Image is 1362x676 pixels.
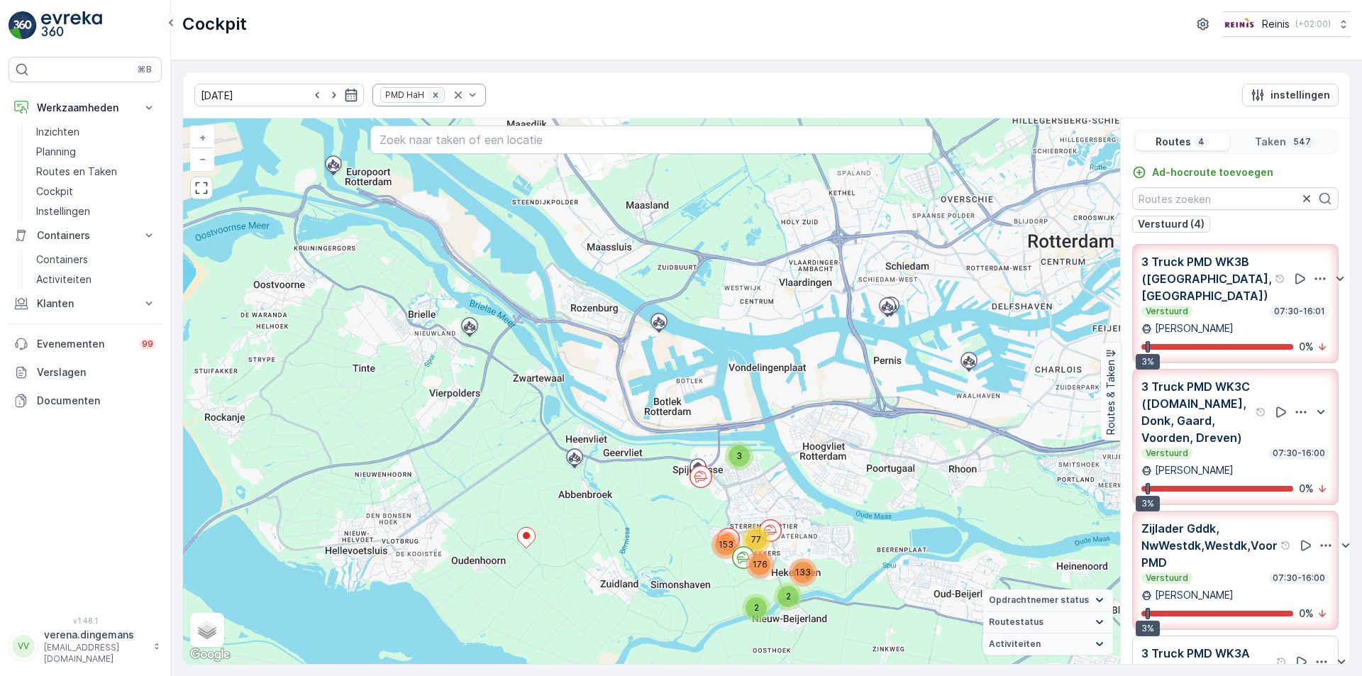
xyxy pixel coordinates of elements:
div: help tooltippictogram [1280,540,1292,551]
p: ( +02:00 ) [1295,18,1331,30]
p: ⌘B [138,64,152,75]
a: Documenten [9,387,162,415]
p: Routes [1156,135,1191,149]
a: Verslagen [9,358,162,387]
button: Klanten [9,289,162,318]
a: Evenementen99 [9,330,162,358]
p: 0 % [1299,606,1314,621]
p: Cockpit [36,184,73,199]
p: Documenten [37,394,156,408]
span: 133 [795,567,811,577]
span: Activiteiten [989,638,1041,650]
p: Evenementen [37,337,131,351]
p: 07:30-16:00 [1271,448,1327,459]
button: Werkzaamheden [9,94,162,122]
p: 4 [1197,136,1206,148]
span: 3 [736,450,742,461]
span: + [199,131,206,143]
img: logo_light-DOdMpM7g.png [41,11,102,40]
div: 153 [712,531,740,559]
p: Werkzaamheden [37,101,133,115]
p: Verstuurd (4) [1138,217,1205,231]
span: v 1.48.1 [9,616,162,625]
div: PMD HaH [381,88,426,101]
p: 07:30-16:00 [1271,572,1327,584]
button: Reinis(+02:00) [1223,11,1351,37]
div: 133 [789,558,817,587]
p: instellingen [1270,88,1330,102]
p: 0 % [1299,340,1314,354]
p: Activiteiten [36,272,92,287]
span: 2 [754,602,759,613]
a: Uitzoomen [192,148,213,170]
p: Verstuurd [1144,572,1190,584]
span: 2 [786,591,791,602]
p: 07:30-16:01 [1273,306,1327,317]
p: 547 [1292,136,1312,148]
p: [PERSON_NAME] [1155,463,1234,477]
summary: Routestatus [983,611,1113,633]
p: Cockpit [182,13,247,35]
a: Dit gebied openen in Google Maps (er wordt een nieuw venster geopend) [187,645,233,664]
p: 99 [142,338,153,350]
p: Reinis [1262,17,1290,31]
p: Inzichten [36,125,79,139]
a: Layers [192,614,223,645]
div: 3% [1136,621,1160,636]
input: Zoek naar taken of een locatie [370,126,933,154]
a: Cockpit [31,182,162,201]
p: Routes & Taken [1104,360,1118,435]
span: Opdrachtnemer status [989,594,1089,606]
p: [EMAIL_ADDRESS][DOMAIN_NAME] [44,642,146,665]
p: Taken [1255,135,1286,149]
p: [PERSON_NAME] [1155,321,1234,336]
span: 176 [753,559,768,570]
button: VVverena.dingemans[EMAIL_ADDRESS][DOMAIN_NAME] [9,628,162,665]
div: help tooltippictogram [1275,273,1286,284]
p: 3 Truck PMD WK3C ([DOMAIN_NAME], Donk, Gaard, Voorden, Dreven) [1141,378,1253,446]
input: dd/mm/yyyy [194,84,364,106]
div: help tooltippictogram [1276,656,1288,667]
span: Routestatus [989,616,1043,628]
p: 0 % [1299,482,1314,496]
p: Containers [37,228,133,243]
a: Planning [31,142,162,162]
p: Routes en Taken [36,165,117,179]
p: Verstuurd [1144,306,1190,317]
div: 77 [742,526,770,554]
a: Inzichten [31,122,162,142]
p: Verstuurd [1144,448,1190,459]
a: Instellingen [31,201,162,221]
a: In zoomen [192,127,213,148]
p: 3 Truck PMD WK3B ([GEOGRAPHIC_DATA], [GEOGRAPHIC_DATA]) [1141,253,1272,304]
p: verena.dingemans [44,628,146,642]
div: 2 [774,582,802,611]
input: Routes zoeken [1132,187,1339,210]
summary: Opdrachtnemer status [983,589,1113,611]
span: 153 [719,539,733,550]
div: 3% [1136,496,1160,511]
a: Activiteiten [31,270,162,289]
div: 3% [1136,354,1160,370]
p: Instellingen [36,204,90,218]
summary: Activiteiten [983,633,1113,655]
p: Ad-hocroute toevoegen [1152,165,1273,179]
p: Containers [36,253,88,267]
a: Ad-hocroute toevoegen [1132,165,1273,179]
div: help tooltippictogram [1256,406,1267,418]
p: Verslagen [37,365,156,379]
div: VV [12,635,35,658]
a: Containers [31,250,162,270]
span: 77 [751,534,761,545]
button: instellingen [1242,84,1339,106]
div: 3 [725,442,753,470]
img: Reinis-Logo-Vrijstaand_Tekengebied-1-copy2_aBO4n7j.png [1223,16,1256,32]
button: Containers [9,221,162,250]
p: [PERSON_NAME] [1155,588,1234,602]
a: Routes en Taken [31,162,162,182]
div: Remove PMD HaH [428,89,443,101]
p: Zijlader Gddk, NwWestdk,Westdk,Voor PMD [1141,520,1278,571]
img: Google [187,645,233,664]
img: logo [9,11,37,40]
div: 2 [742,594,770,622]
